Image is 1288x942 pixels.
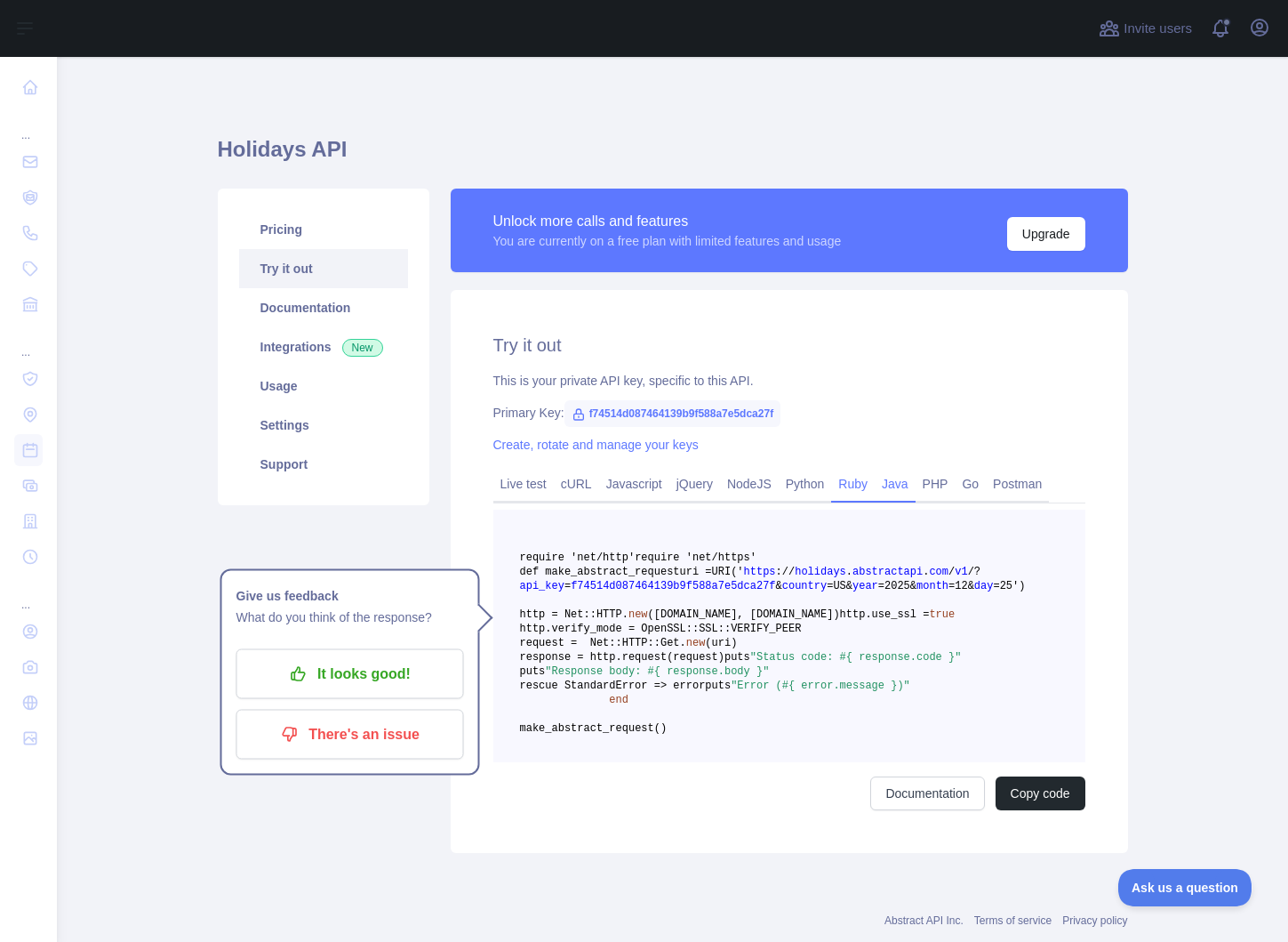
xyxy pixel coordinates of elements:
span: v1 [955,566,967,578]
span: "Status code: #{ response.code }" [750,651,962,664]
h1: Give us feedback [236,585,464,607]
span: new [686,637,706,649]
span: . [680,637,686,649]
span: : [776,566,782,578]
span: year [852,580,878,592]
span: https [744,566,776,578]
p: What do you think of the response? [236,607,464,628]
a: Live test [493,470,554,498]
a: Go [955,470,986,498]
a: Support [239,445,408,484]
button: Upgrade [1007,217,1085,251]
span: make [520,722,546,735]
span: def make_abstract_request [520,566,680,578]
div: Primary Key: [493,404,1085,422]
a: Privacy policy [1062,914,1127,927]
span: / [948,566,955,578]
span: _abstract_request() [545,722,667,735]
div: You are currently on a free plan with limited features and usage [493,232,842,250]
span: ([DOMAIN_NAME], [DOMAIN_NAME]) [648,608,840,621]
span: ? [974,566,980,578]
h2: Try it out [493,333,1085,358]
span: & [776,580,782,592]
div: ... [14,576,43,612]
h1: Holidays API [218,135,1128,178]
span: end [609,694,628,706]
a: cURL [554,470,599,498]
span: http = Net:: [520,608,596,621]
div: Unlock more calls and features [493,211,842,232]
a: PHP [916,470,956,498]
span: =US& [827,580,852,592]
span: "Error (#{ error.message })" [731,680,910,692]
span: puts [724,651,750,664]
span: uri = [680,566,712,578]
span: require 'net/https' [635,552,756,564]
span: "Response body: #{ response.body }" [545,665,769,678]
span: com [929,566,948,578]
div: ... [14,324,43,359]
button: Copy code [996,777,1085,810]
div: ... [14,107,43,142]
span: f74514d087464139b9f588a7e5dca27f [571,580,775,592]
iframe: Toggle Customer Support [1118,869,1252,906]
span: http.use_ssl = [840,608,930,621]
span: / [788,566,795,578]
span: day [974,580,994,592]
span: api_key [520,580,564,592]
span: . [622,608,628,621]
span: . [846,566,852,578]
span: true [929,608,955,621]
a: Documentation [870,777,984,810]
span: / [968,566,974,578]
span: response = http.request(request) [520,651,724,664]
button: Invite users [1095,14,1196,43]
span: URI(' [712,566,744,578]
span: request = Net::HTTP:: [520,637,660,649]
span: = [564,580,571,592]
span: f74514d087464139b9f588a7e5dca27f [564,400,781,427]
span: country [782,580,827,592]
span: puts [520,665,546,678]
a: Settings [239,406,408,445]
span: =12& [948,580,974,592]
span: (uri) [705,637,737,649]
span: holidays [795,566,846,578]
a: Usage [239,366,408,406]
span: rescue StandardError => error [520,680,706,692]
a: Terms of service [974,914,1052,927]
a: Javascript [599,470,669,498]
span: Get [660,637,680,649]
a: Documentation [239,288,408,327]
span: New [342,339,383,357]
span: =2025& [878,580,916,592]
a: Integrations New [239,327,408,366]
a: Ruby [831,470,875,498]
span: month [916,580,948,592]
a: NodeJS [720,470,779,498]
span: HTTP [596,608,622,621]
span: puts [705,680,731,692]
span: Invite users [1124,19,1192,39]
span: =25') [993,580,1025,592]
a: Java [875,470,916,498]
span: new [628,608,648,621]
div: This is your private API key, specific to this API. [493,372,1085,390]
span: abstractapi [852,566,923,578]
a: Postman [986,470,1049,498]
span: . [923,566,929,578]
a: Python [779,470,832,498]
a: jQuery [669,470,720,498]
span: require 'net/http' [520,552,636,564]
span: / [782,566,788,578]
span: http.verify_mode = OpenSSL::SSL::VERIFY_PEER [520,623,802,635]
a: Pricing [239,210,408,249]
a: Try it out [239,249,408,288]
a: Abstract API Inc. [884,914,964,927]
a: Create, rotate and manage your keys [493,438,699,452]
